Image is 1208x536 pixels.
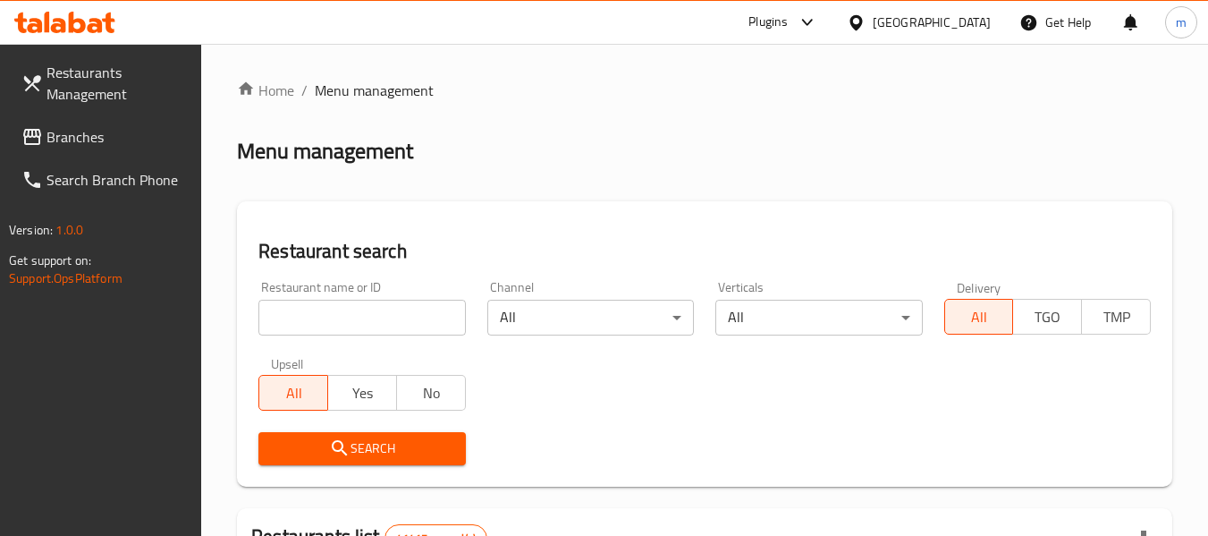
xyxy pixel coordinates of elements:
div: All [715,300,922,336]
span: Branches [46,126,188,148]
span: Search [273,438,451,460]
label: Upsell [271,357,304,370]
span: Yes [335,380,390,406]
a: Search Branch Phone [7,158,202,201]
nav: breadcrumb [237,80,1172,101]
div: [GEOGRAPHIC_DATA] [873,13,991,32]
div: Plugins [748,12,788,33]
span: Get support on: [9,249,91,272]
span: Restaurants Management [46,62,188,105]
li: / [301,80,308,101]
span: Menu management [315,80,434,101]
span: TMP [1089,304,1144,330]
a: Branches [7,115,202,158]
h2: Menu management [237,137,413,166]
button: All [258,375,328,411]
span: Version: [9,218,53,242]
button: Search [258,432,465,465]
span: 1.0.0 [55,218,83,242]
button: TGO [1012,299,1082,335]
div: All [487,300,694,336]
span: Search Branch Phone [46,169,188,191]
span: All [952,304,1007,330]
label: Delivery [957,281,1001,294]
a: Support.OpsPlatform [9,267,122,290]
a: Restaurants Management [7,51,202,115]
span: No [404,380,459,406]
button: No [396,375,466,411]
button: Yes [327,375,397,411]
input: Search for restaurant name or ID.. [258,300,465,336]
h2: Restaurant search [258,238,1151,265]
a: Home [237,80,294,101]
button: All [944,299,1014,335]
span: m [1176,13,1187,32]
span: TGO [1020,304,1075,330]
button: TMP [1081,299,1151,335]
span: All [266,380,321,406]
